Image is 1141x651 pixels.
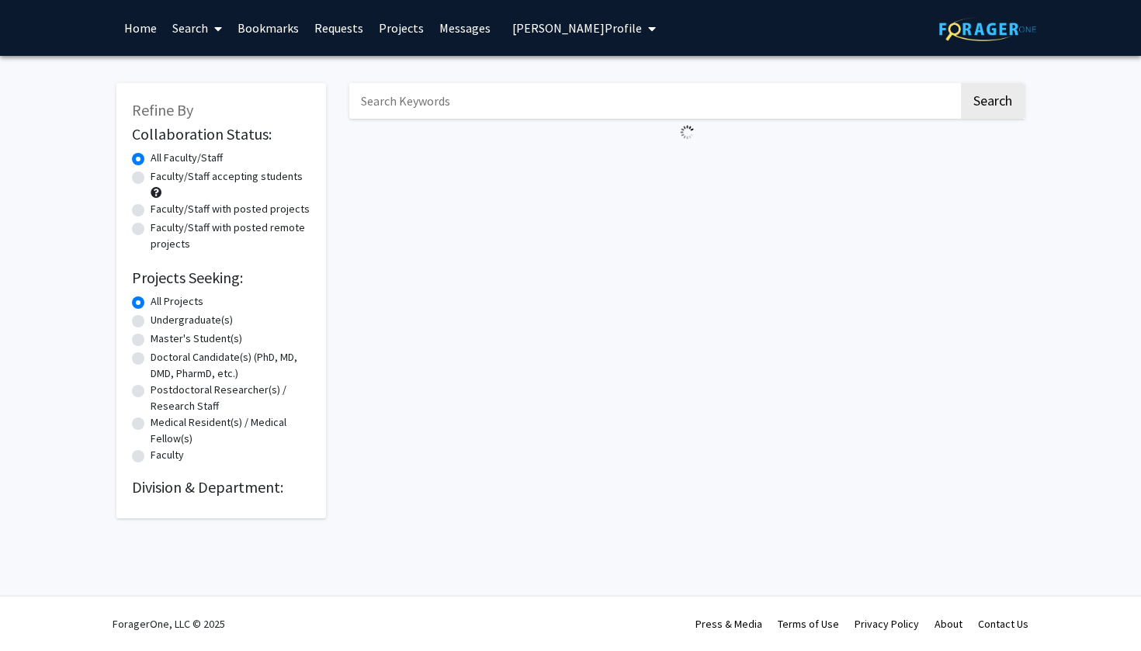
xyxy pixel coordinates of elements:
[512,20,642,36] span: [PERSON_NAME] Profile
[855,617,919,631] a: Privacy Policy
[935,617,962,631] a: About
[113,597,225,651] div: ForagerOne, LLC © 2025
[165,1,230,55] a: Search
[674,119,701,146] img: Loading
[151,312,233,328] label: Undergraduate(s)
[939,17,1036,41] img: ForagerOne Logo
[151,293,203,310] label: All Projects
[132,100,193,119] span: Refine By
[151,168,303,185] label: Faculty/Staff accepting students
[695,617,762,631] a: Press & Media
[978,617,1028,631] a: Contact Us
[151,150,223,166] label: All Faculty/Staff
[151,414,310,447] label: Medical Resident(s) / Medical Fellow(s)
[349,146,1025,182] nav: Page navigation
[151,220,310,252] label: Faculty/Staff with posted remote projects
[778,617,839,631] a: Terms of Use
[307,1,371,55] a: Requests
[151,201,310,217] label: Faculty/Staff with posted projects
[132,268,310,287] h2: Projects Seeking:
[151,447,184,463] label: Faculty
[151,382,310,414] label: Postdoctoral Researcher(s) / Research Staff
[116,1,165,55] a: Home
[230,1,307,55] a: Bookmarks
[432,1,498,55] a: Messages
[132,478,310,497] h2: Division & Department:
[371,1,432,55] a: Projects
[151,349,310,382] label: Doctoral Candidate(s) (PhD, MD, DMD, PharmD, etc.)
[151,331,242,347] label: Master's Student(s)
[132,125,310,144] h2: Collaboration Status:
[961,83,1025,119] button: Search
[349,83,959,119] input: Search Keywords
